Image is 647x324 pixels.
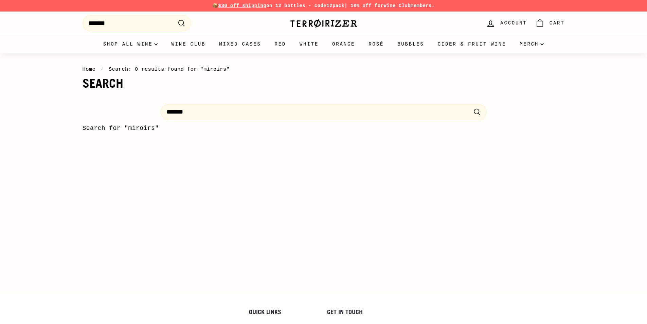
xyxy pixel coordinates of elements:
[83,77,565,90] h1: Search
[383,3,411,8] a: Wine Club
[431,35,513,53] a: Cider & Fruit Wine
[482,13,531,33] a: Account
[83,2,565,10] p: 📦 on 12 bottles - code | 10% off for members.
[326,3,344,8] strong: 12pack
[531,13,569,33] a: Cart
[99,66,106,72] span: /
[96,35,165,53] summary: Shop all wine
[293,35,325,53] a: White
[83,123,565,133] p: Search for "miroirs"
[500,19,527,27] span: Account
[249,309,320,316] h2: Quick links
[69,35,578,53] div: Primary
[164,35,212,53] a: Wine Club
[109,66,230,72] span: Search: 0 results found for "miroirs"
[513,35,551,53] summary: Merch
[83,65,565,73] nav: breadcrumbs
[550,19,565,27] span: Cart
[327,309,398,316] h2: Get in touch
[83,66,96,72] a: Home
[218,3,267,8] span: $30 off shipping
[212,35,268,53] a: Mixed Cases
[362,35,391,53] a: Rosé
[268,35,293,53] a: Red
[325,35,362,53] a: Orange
[391,35,431,53] a: Bubbles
